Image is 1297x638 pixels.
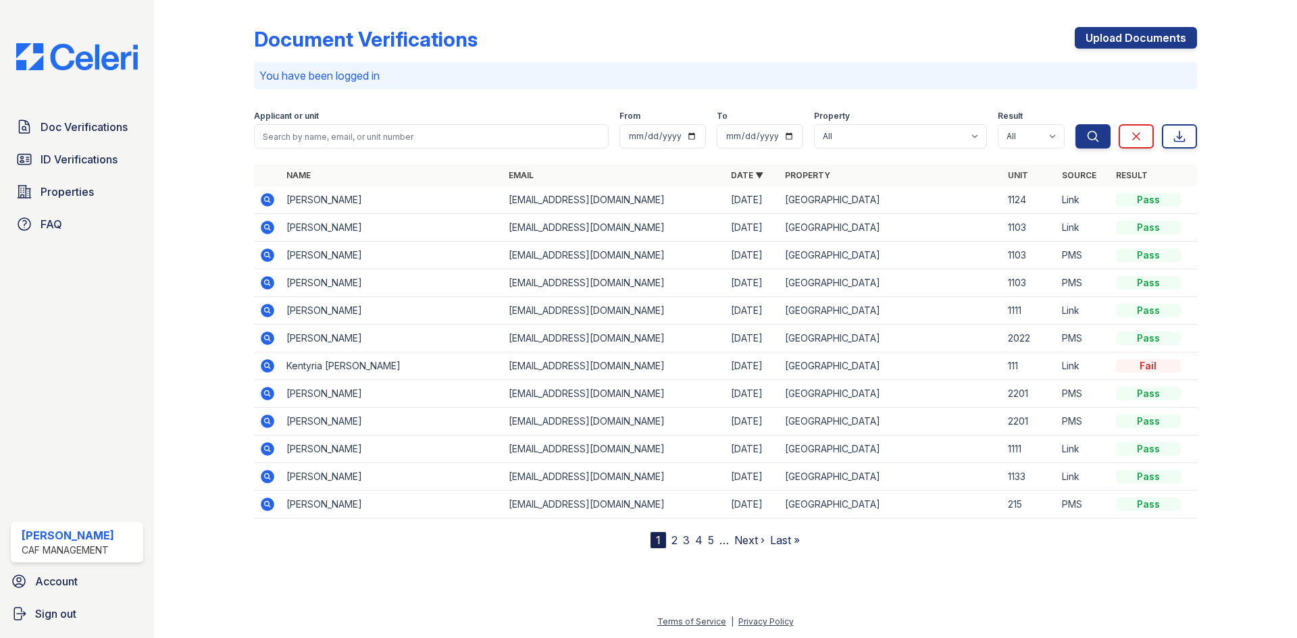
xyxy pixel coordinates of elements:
[726,463,780,491] td: [DATE]
[503,297,726,325] td: [EMAIL_ADDRESS][DOMAIN_NAME]
[726,435,780,463] td: [DATE]
[780,491,1002,519] td: [GEOGRAPHIC_DATA]
[509,170,534,180] a: Email
[726,352,780,380] td: [DATE]
[780,269,1002,297] td: [GEOGRAPHIC_DATA]
[5,568,149,595] a: Account
[1116,415,1181,428] div: Pass
[785,170,830,180] a: Property
[254,111,319,122] label: Applicant or unit
[657,616,726,627] a: Terms of Service
[1002,297,1057,325] td: 1111
[281,435,503,463] td: [PERSON_NAME]
[1057,352,1111,380] td: Link
[254,27,478,51] div: Document Verifications
[1075,27,1197,49] a: Upload Documents
[1002,491,1057,519] td: 215
[1057,297,1111,325] td: Link
[1116,387,1181,400] div: Pass
[731,616,734,627] div: |
[726,242,780,269] td: [DATE]
[1057,463,1111,491] td: Link
[780,186,1002,214] td: [GEOGRAPHIC_DATA]
[780,408,1002,435] td: [GEOGRAPHIC_DATA]
[1057,491,1111,519] td: PMS
[780,297,1002,325] td: [GEOGRAPHIC_DATA]
[503,463,726,491] td: [EMAIL_ADDRESS][DOMAIN_NAME]
[286,170,311,180] a: Name
[1002,242,1057,269] td: 1103
[1116,470,1181,483] div: Pass
[1057,325,1111,352] td: PMS
[1116,221,1181,234] div: Pass
[35,573,78,589] span: Account
[281,214,503,242] td: [PERSON_NAME]
[503,214,726,242] td: [EMAIL_ADDRESS][DOMAIN_NAME]
[5,600,149,627] a: Sign out
[726,269,780,297] td: [DATE]
[503,269,726,297] td: [EMAIL_ADDRESS][DOMAIN_NAME]
[22,527,114,543] div: [PERSON_NAME]
[734,533,765,547] a: Next ›
[1002,435,1057,463] td: 1111
[259,68,1192,84] p: You have been logged in
[22,543,114,557] div: CAF Management
[1057,380,1111,408] td: PMS
[726,408,780,435] td: [DATE]
[254,124,609,149] input: Search by name, email, or unit number
[726,380,780,408] td: [DATE]
[1116,170,1148,180] a: Result
[281,491,503,519] td: [PERSON_NAME]
[11,113,143,140] a: Doc Verifications
[281,352,503,380] td: Kentyria [PERSON_NAME]
[1116,304,1181,317] div: Pass
[717,111,728,122] label: To
[726,297,780,325] td: [DATE]
[998,111,1023,122] label: Result
[1002,186,1057,214] td: 1124
[1116,359,1181,373] div: Fail
[726,325,780,352] td: [DATE]
[726,186,780,214] td: [DATE]
[708,533,714,547] a: 5
[770,533,800,547] a: Last »
[1057,408,1111,435] td: PMS
[1116,248,1181,262] div: Pass
[281,186,503,214] td: [PERSON_NAME]
[41,216,62,232] span: FAQ
[35,606,76,622] span: Sign out
[503,352,726,380] td: [EMAIL_ADDRESS][DOMAIN_NAME]
[281,408,503,435] td: [PERSON_NAME]
[1002,214,1057,242] td: 1103
[503,408,726,435] td: [EMAIL_ADDRESS][DOMAIN_NAME]
[1116,331,1181,345] div: Pass
[1116,193,1181,207] div: Pass
[780,352,1002,380] td: [GEOGRAPHIC_DATA]
[738,616,794,627] a: Privacy Policy
[503,325,726,352] td: [EMAIL_ADDRESS][DOMAIN_NAME]
[281,380,503,408] td: [PERSON_NAME]
[1062,170,1096,180] a: Source
[726,491,780,519] td: [DATE]
[1002,380,1057,408] td: 2201
[281,297,503,325] td: [PERSON_NAME]
[281,269,503,297] td: [PERSON_NAME]
[5,43,149,70] img: CE_Logo_Blue-a8612792a0a2168367f1c8372b55b34899dd931a85d93a1a3d3e32e68fde9ad4.png
[1116,276,1181,290] div: Pass
[41,119,128,135] span: Doc Verifications
[651,532,666,548] div: 1
[814,111,850,122] label: Property
[11,178,143,205] a: Properties
[503,186,726,214] td: [EMAIL_ADDRESS][DOMAIN_NAME]
[619,111,640,122] label: From
[719,532,729,548] span: …
[503,435,726,463] td: [EMAIL_ADDRESS][DOMAIN_NAME]
[503,242,726,269] td: [EMAIL_ADDRESS][DOMAIN_NAME]
[1002,408,1057,435] td: 2201
[1002,463,1057,491] td: 1133
[683,533,690,547] a: 3
[780,325,1002,352] td: [GEOGRAPHIC_DATA]
[1002,325,1057,352] td: 2022
[503,380,726,408] td: [EMAIL_ADDRESS][DOMAIN_NAME]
